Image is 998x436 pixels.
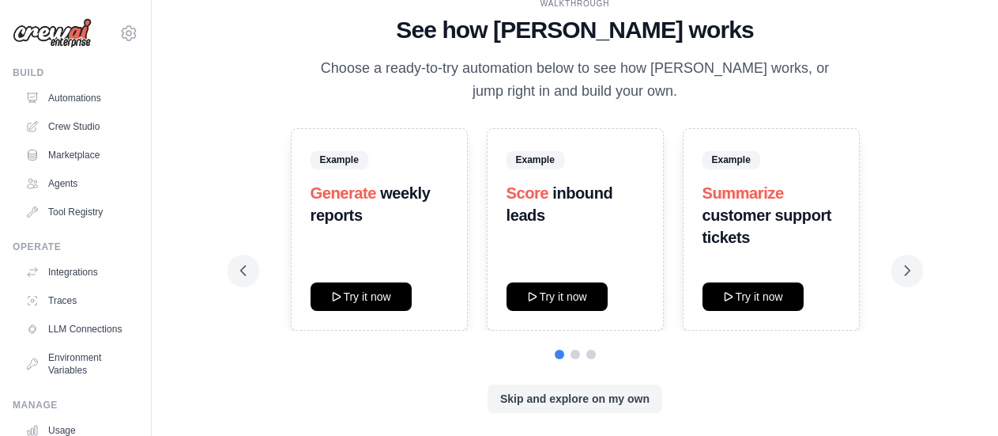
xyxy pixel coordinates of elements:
div: Manage [13,399,138,411]
p: Choose a ready-to-try automation below to see how [PERSON_NAME] works, or jump right in and build... [310,57,841,104]
a: Environment Variables [19,345,138,383]
div: Build [13,66,138,79]
span: Example [311,151,368,169]
a: LLM Connections [19,317,138,342]
div: Operate [13,241,138,253]
span: Summarize [702,184,784,202]
a: Agents [19,171,138,196]
img: Logo [13,18,92,48]
a: Traces [19,288,138,313]
h1: See how [PERSON_NAME] works [240,16,910,44]
button: Skip and explore on my own [488,385,662,413]
span: Example [702,151,760,169]
a: Integrations [19,260,138,285]
span: Generate [311,184,377,202]
strong: inbound leads [507,184,613,224]
button: Try it now [702,282,804,311]
a: Marketplace [19,142,138,168]
a: Tool Registry [19,199,138,225]
strong: customer support tickets [702,207,832,246]
span: Score [507,184,549,202]
strong: weekly reports [311,184,431,224]
button: Try it now [311,282,412,311]
a: Automations [19,85,138,111]
button: Try it now [507,282,608,311]
span: Example [507,151,564,169]
a: Crew Studio [19,114,138,139]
